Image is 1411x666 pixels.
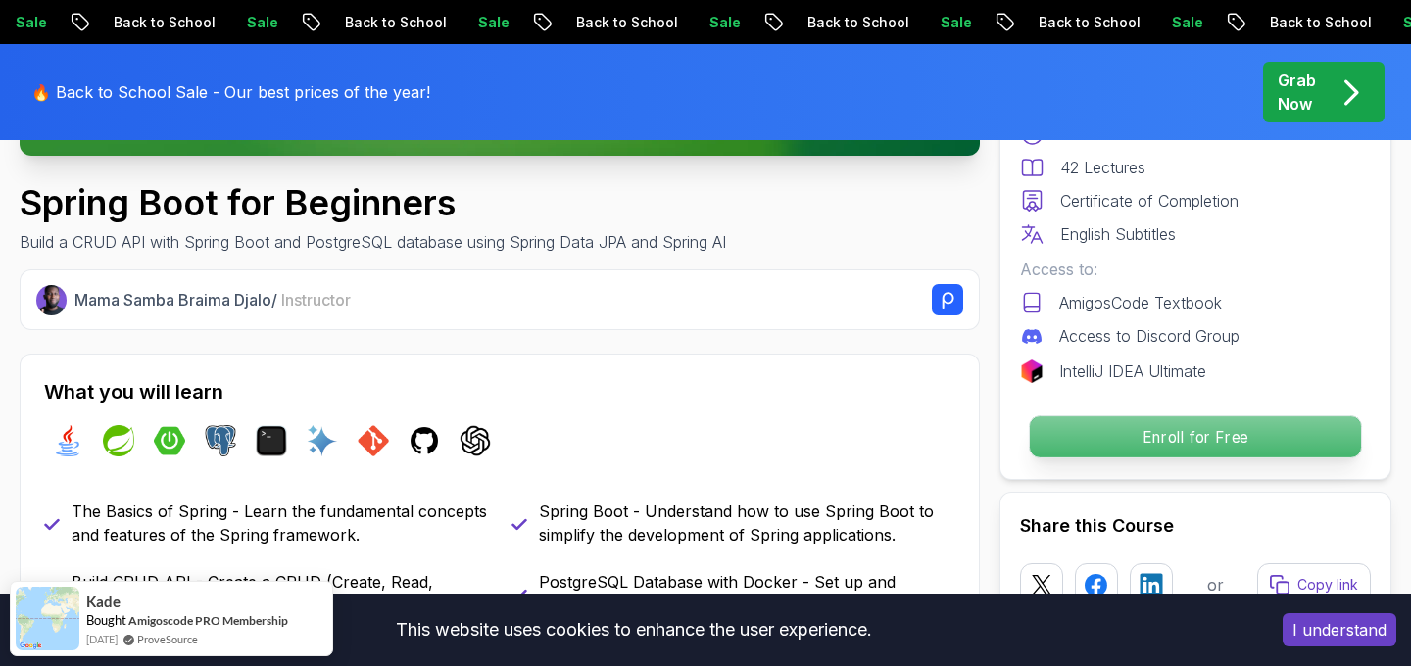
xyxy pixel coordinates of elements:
img: github logo [409,425,440,456]
img: spring-boot logo [154,425,185,456]
p: Sale [231,13,294,32]
p: 🔥 Back to School Sale - Our best prices of the year! [31,80,430,104]
p: Sale [1156,13,1219,32]
img: chatgpt logo [460,425,491,456]
p: Build a CRUD API with Spring Boot and PostgreSQL database using Spring Data JPA and Spring AI [20,230,726,254]
p: Back to School [1023,13,1156,32]
p: IntelliJ IDEA Ultimate [1059,359,1206,383]
p: Back to School [1254,13,1387,32]
span: Instructor [281,290,351,309]
p: Certificate of Completion [1060,189,1239,213]
p: Access to: [1020,258,1371,281]
p: 42 Lectures [1060,156,1145,179]
img: postgres logo [205,425,236,456]
p: Copy link [1297,575,1358,595]
p: Spring Boot - Understand how to use Spring Boot to simplify the development of Spring applications. [539,499,955,547]
img: spring logo [103,425,134,456]
p: Access to Discord Group [1059,324,1240,348]
h1: Spring Boot for Beginners [20,183,726,222]
p: Sale [925,13,988,32]
a: ProveSource [137,631,198,647]
p: Sale [462,13,525,32]
p: The Basics of Spring - Learn the fundamental concepts and features of the Spring framework. [72,499,488,547]
p: Mama Samba Braima Djalo / [74,288,351,311]
img: provesource social proof notification image [16,587,79,650]
button: Accept cookies [1283,613,1396,646]
p: or [1207,573,1224,596]
p: Back to School [560,13,694,32]
h2: What you will learn [44,378,955,405]
div: This website uses cookies to enhance the user experience. [15,608,1253,651]
img: terminal logo [256,425,287,456]
p: English Subtitles [1060,222,1176,246]
p: Enroll for Free [1030,416,1361,457]
button: Enroll for Free [1029,415,1362,458]
p: Sale [694,13,756,32]
span: Bought [86,612,126,628]
img: ai logo [307,425,338,456]
p: Build CRUD API - Create a CRUD (Create, Read, Update, Delete) API using Spring Boot. [72,570,488,617]
img: Nelson Djalo [36,285,67,315]
button: Copy link [1257,563,1371,606]
p: AmigosCode Textbook [1059,291,1222,314]
p: Back to School [329,13,462,32]
img: jetbrains logo [1020,359,1044,383]
img: git logo [358,425,389,456]
p: Back to School [792,13,925,32]
img: java logo [52,425,83,456]
p: PostgreSQL Database with Docker - Set up and manage a PostgreSQL database using Docker. [539,570,955,617]
span: [DATE] [86,631,118,647]
a: Amigoscode PRO Membership [128,613,288,628]
p: Back to School [98,13,231,32]
p: Grab Now [1278,69,1316,116]
span: Kade [86,594,121,610]
h2: Share this Course [1020,512,1371,540]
